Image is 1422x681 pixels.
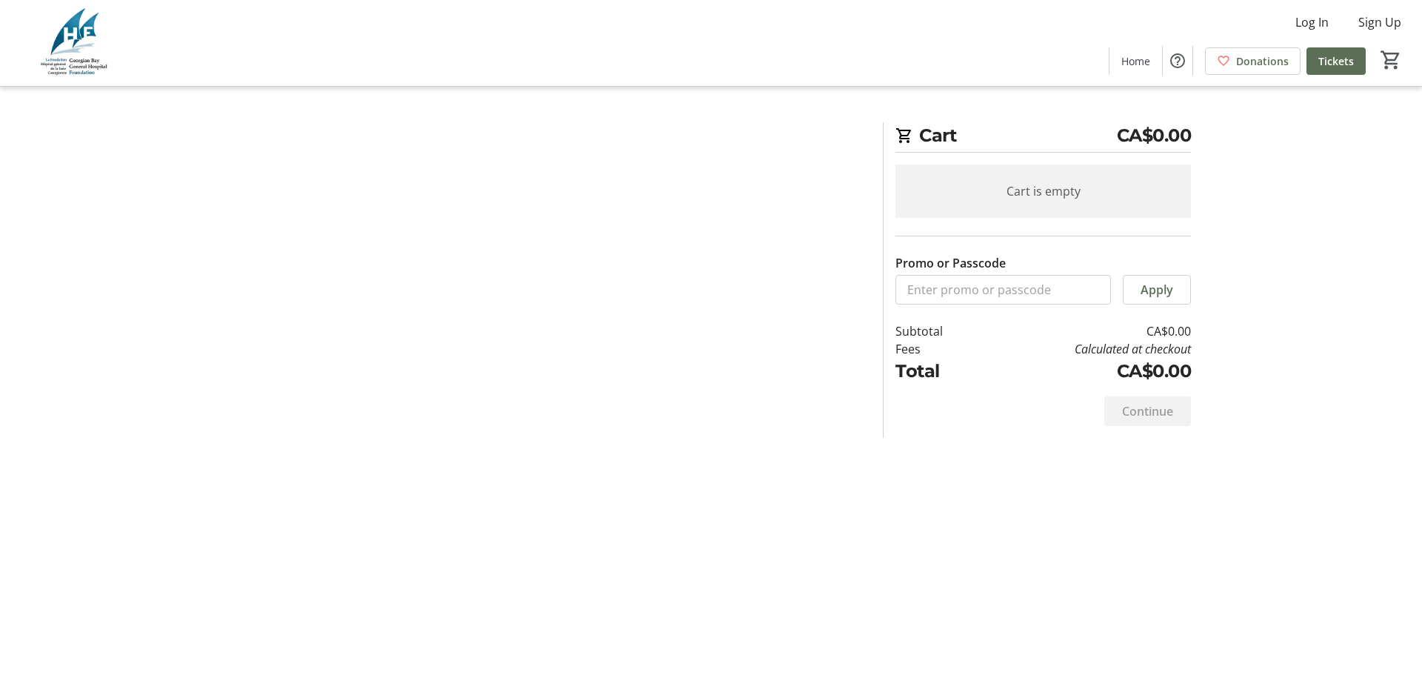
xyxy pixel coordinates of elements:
[1318,53,1354,69] span: Tickets
[1378,47,1404,73] button: Cart
[1358,13,1401,31] span: Sign Up
[981,340,1191,358] td: Calculated at checkout
[895,358,981,385] td: Total
[895,322,981,340] td: Subtotal
[1236,53,1289,69] span: Donations
[895,275,1111,305] input: Enter promo or passcode
[1109,47,1162,75] a: Home
[1284,10,1341,34] button: Log In
[895,340,981,358] td: Fees
[1295,13,1329,31] span: Log In
[9,6,141,80] img: Georgian Bay General Hospital Foundation's Logo
[1121,53,1150,69] span: Home
[1163,46,1192,76] button: Help
[1205,47,1301,75] a: Donations
[981,322,1191,340] td: CA$0.00
[895,165,1191,218] div: Cart is empty
[895,254,1006,272] label: Promo or Passcode
[1306,47,1366,75] a: Tickets
[1123,275,1191,305] button: Apply
[1141,281,1173,299] span: Apply
[1346,10,1413,34] button: Sign Up
[1117,122,1192,149] span: CA$0.00
[895,122,1191,153] h2: Cart
[981,358,1191,385] td: CA$0.00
